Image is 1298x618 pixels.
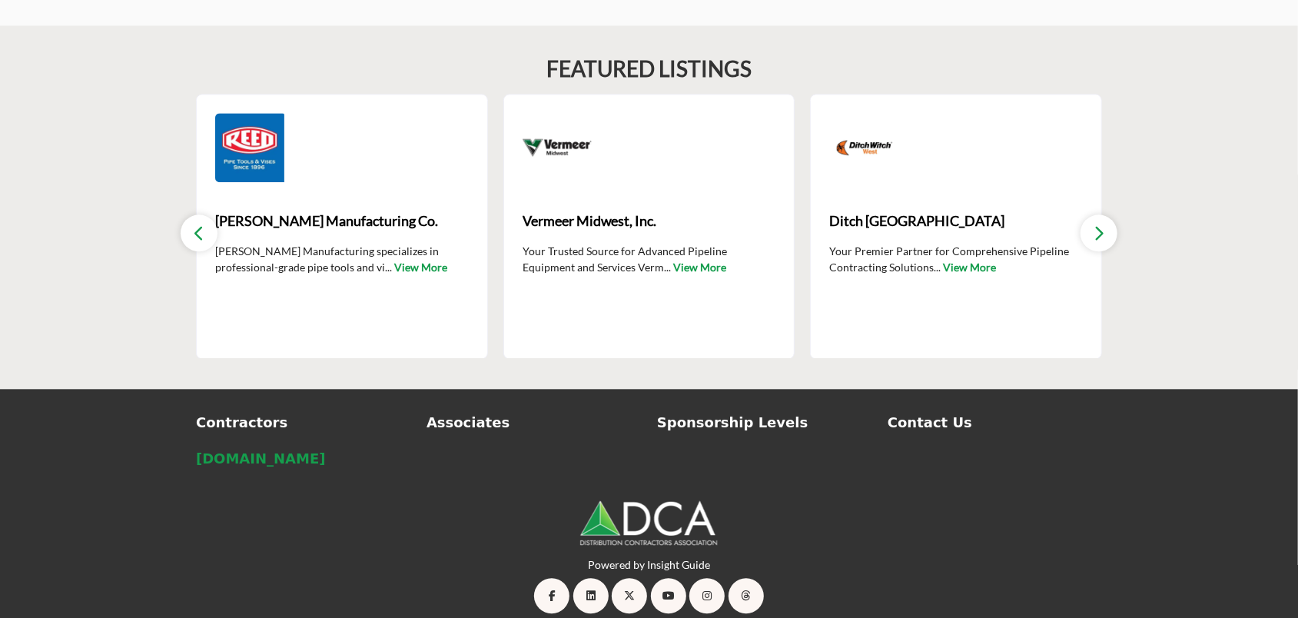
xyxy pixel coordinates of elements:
span: Vermeer Midwest, Inc. [523,211,776,231]
img: Vermeer Midwest, Inc. [523,113,592,182]
p: Your Premier Partner for Comprehensive Pipeline Contracting Solutions [829,243,1083,274]
b: Ditch Witch West [829,201,1083,242]
p: Your Trusted Source for Advanced Pipeline Equipment and Services Verm [523,243,776,274]
span: Ditch [GEOGRAPHIC_DATA] [829,211,1083,231]
a: [DOMAIN_NAME] [196,448,410,469]
a: Contractors [196,412,410,433]
a: View More [394,261,447,274]
a: View More [674,261,727,274]
a: Twitter Link [612,578,647,613]
a: Instagram Link [689,578,725,613]
p: [PERSON_NAME] Manufacturing specializes in professional-grade pipe tools and vi [215,243,469,274]
a: Threads Link [729,578,764,613]
span: [PERSON_NAME] Manufacturing Co. [215,211,469,231]
a: LinkedIn Link [573,578,609,613]
a: Contact Us [888,412,1102,433]
span: ... [665,261,672,274]
a: View More [943,261,996,274]
a: Facebook Link [534,578,569,613]
img: Ditch Witch West [829,113,898,182]
a: Associates [427,412,641,433]
a: [PERSON_NAME] Manufacturing Co. [215,201,469,242]
a: Ditch [GEOGRAPHIC_DATA] [829,201,1083,242]
img: Reed Manufacturing Co. [215,113,284,182]
h2: FEATURED LISTINGS [546,56,752,82]
a: Vermeer Midwest, Inc. [523,201,776,242]
span: ... [385,261,392,274]
a: YouTube Link [651,578,686,613]
a: Powered by Insight Guide [588,558,710,571]
a: Sponsorship Levels [657,412,871,433]
img: No Site Logo [580,500,719,549]
span: ... [934,261,941,274]
b: Reed Manufacturing Co. [215,201,469,242]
